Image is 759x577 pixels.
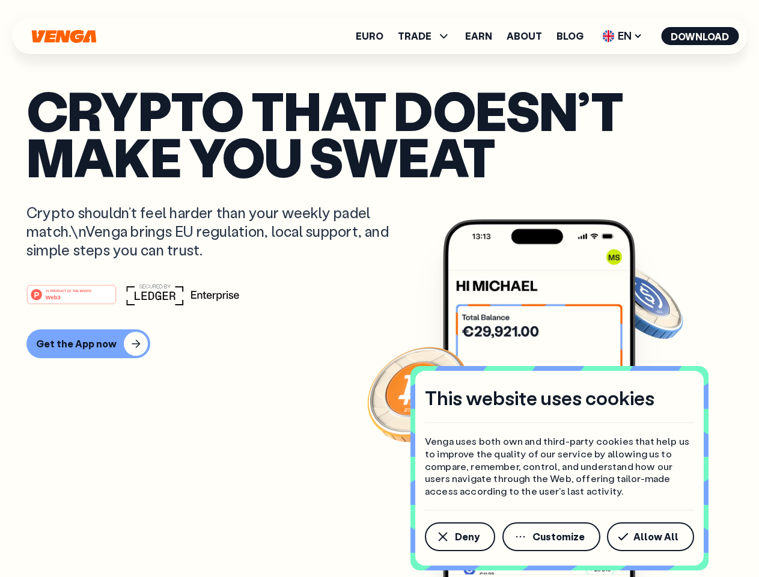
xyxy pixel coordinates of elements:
h4: This website uses cookies [425,385,654,411]
span: EN [598,26,647,46]
tspan: Web3 [46,293,61,300]
p: Crypto that doesn’t make you sweat [26,87,733,179]
button: Get the App now [26,329,150,358]
img: Bitcoin [365,340,473,448]
a: Euro [356,31,383,41]
img: USDC coin [599,258,686,345]
img: flag-uk [602,30,614,42]
button: Customize [502,522,600,551]
a: Earn [465,31,492,41]
button: Deny [425,522,495,551]
a: #1 PRODUCT OF THE MONTHWeb3 [26,292,117,307]
p: Venga uses both own and third-party cookies that help us to improve the quality of our service by... [425,435,694,498]
tspan: #1 PRODUCT OF THE MONTH [46,288,91,292]
span: TRADE [398,31,431,41]
a: Blog [556,31,584,41]
svg: Home [30,29,97,43]
a: About [507,31,542,41]
button: Download [661,27,739,45]
span: TRADE [398,29,451,43]
span: Allow All [633,532,678,542]
button: Allow All [607,522,694,551]
div: Get the App now [36,338,117,350]
span: Customize [532,532,585,542]
span: Deny [455,532,480,542]
p: Crypto shouldn’t feel harder than your weekly padel match.\nVenga brings EU regulation, local sup... [26,203,406,260]
a: Get the App now [26,329,733,358]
